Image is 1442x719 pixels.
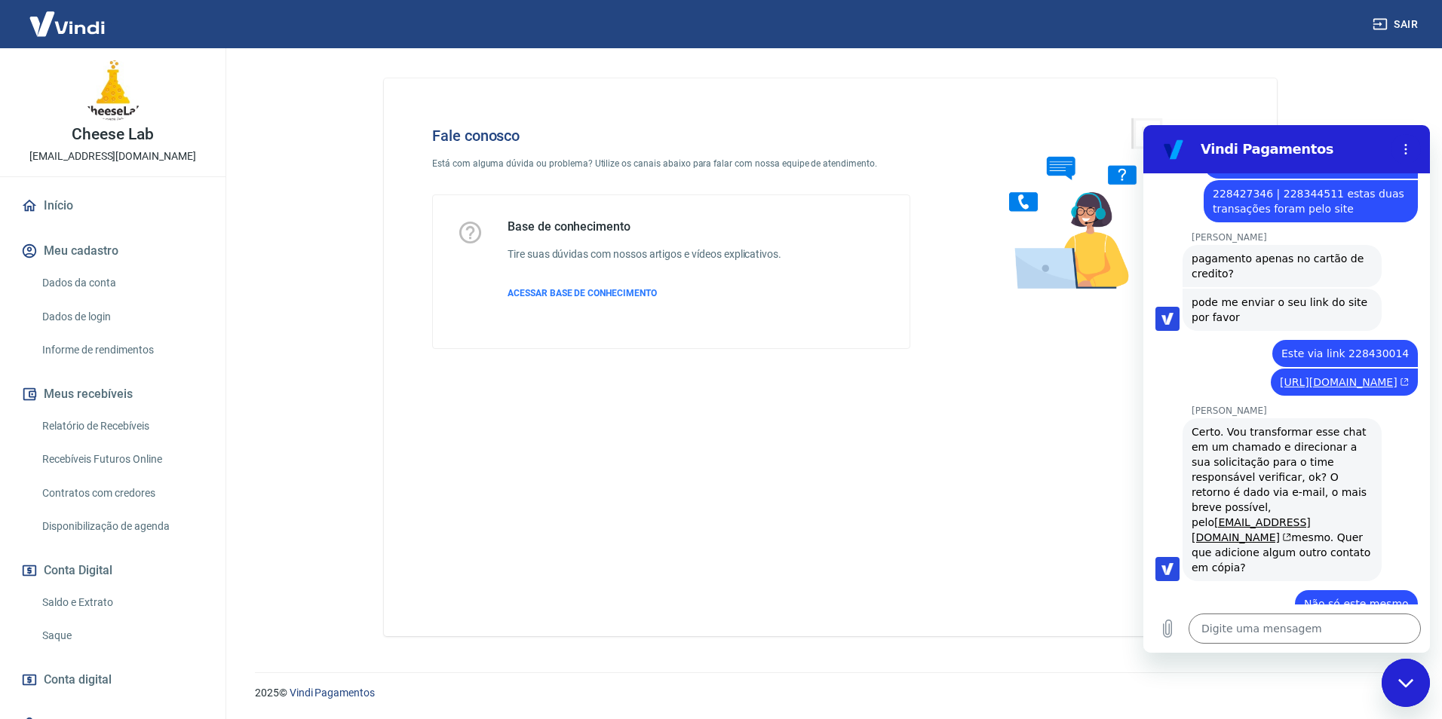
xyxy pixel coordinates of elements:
[508,286,781,300] a: ACESSAR BASE DE CONHECIMENTO
[36,620,207,651] a: Saque
[508,219,781,234] h5: Base de conhecimento
[36,511,207,542] a: Disponibilização de agenda
[1143,125,1430,653] iframe: Janela de mensagens
[255,685,1406,701] p: 2025 ©
[18,1,116,47] img: Vindi
[36,335,207,366] a: Informe de rendimentos
[432,157,910,170] p: Está com alguma dúvida ou problema? Utilize os canais abaixo para falar com nossa equipe de atend...
[1382,659,1430,707] iframe: Botão para iniciar a janela de mensagens, 1 mensagem não lida
[979,102,1208,304] img: Fale conosco
[18,663,207,696] a: Conta digital
[18,189,207,222] a: Início
[508,288,657,298] span: ACESSAR BASE DE CONHECIMENTO
[290,687,375,699] a: Vindi Pagamentos
[18,234,207,268] button: Meu cadastro
[29,148,196,164] p: [EMAIL_ADDRESS][DOMAIN_NAME]
[508,246,781,262] h6: Tire suas dúvidas com nossos artigos e vídeos explicativos.
[44,669,112,690] span: Conta digital
[36,444,207,475] a: Recebíveis Futuros Online
[72,127,154,142] p: Cheese Lab
[83,60,143,121] img: 8308582a-c9c1-42a8-8132-2e1747425281.jpeg
[36,301,207,332] a: Dados de login
[18,378,207,411] button: Meus recebíveis
[36,411,207,442] a: Relatório de Recebíveis
[36,478,207,509] a: Contratos com credores
[1370,11,1424,38] button: Sair
[36,268,207,298] a: Dados da conta
[18,554,207,587] button: Conta Digital
[432,127,910,145] h4: Fale conosco
[36,587,207,618] a: Saldo e Extrato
